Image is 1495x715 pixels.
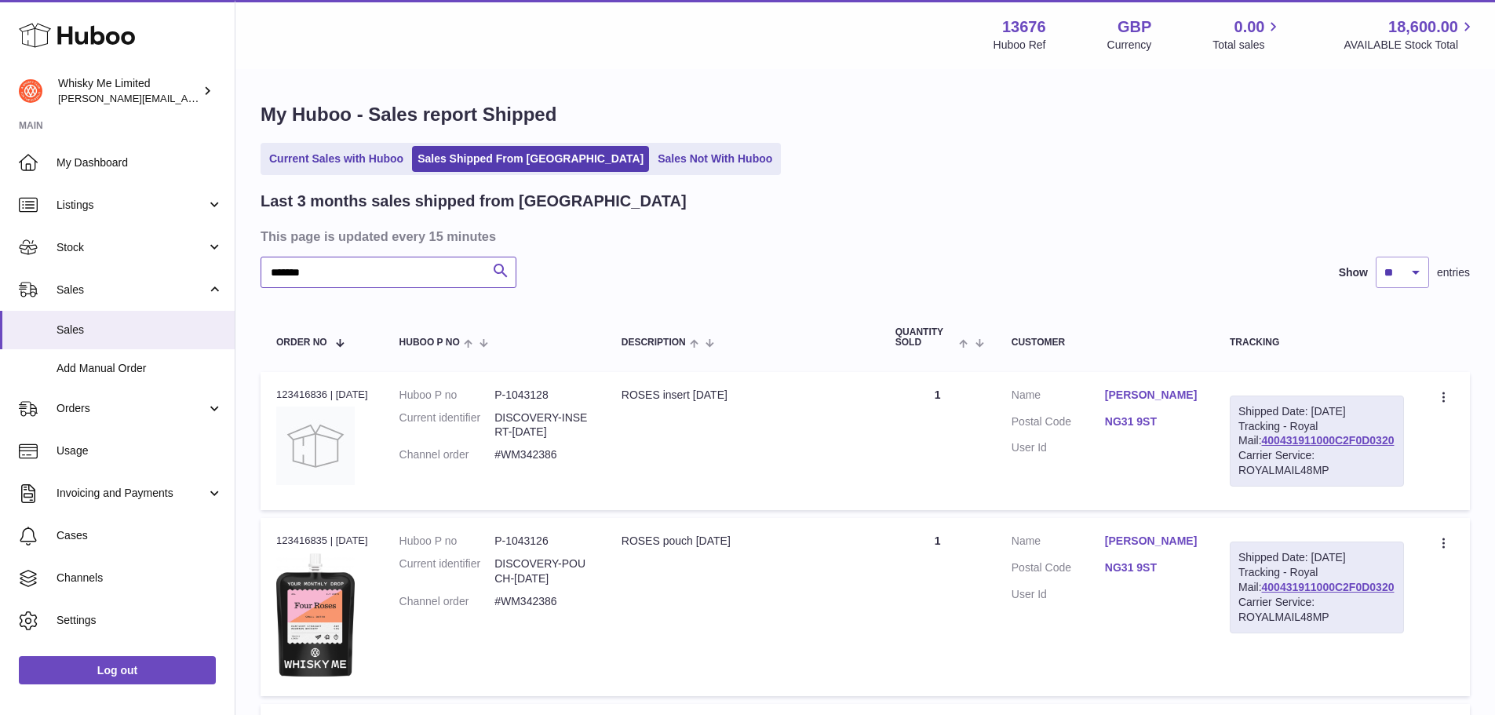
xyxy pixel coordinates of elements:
[1012,337,1198,348] div: Customer
[1238,404,1395,419] div: Shipped Date: [DATE]
[1105,560,1198,575] a: NG31 9ST
[1230,337,1404,348] div: Tracking
[261,191,687,212] h2: Last 3 months sales shipped from [GEOGRAPHIC_DATA]
[399,410,495,440] dt: Current identifier
[19,79,42,103] img: frances@whiskyshop.com
[57,283,206,297] span: Sales
[1262,434,1395,447] a: 400431911000C2F0D0320
[412,146,649,172] a: Sales Shipped From [GEOGRAPHIC_DATA]
[1437,265,1470,280] span: entries
[57,198,206,213] span: Listings
[880,372,996,510] td: 1
[880,518,996,696] td: 1
[399,447,495,462] dt: Channel order
[1230,542,1404,633] div: Tracking - Royal Mail:
[276,337,327,348] span: Order No
[399,337,460,348] span: Huboo P no
[1012,534,1105,553] dt: Name
[1012,440,1105,455] dt: User Id
[276,388,368,402] div: 123416836 | [DATE]
[1105,534,1198,549] a: [PERSON_NAME]
[494,556,590,586] dd: DISCOVERY-POUCH-[DATE]
[276,553,355,677] img: 136761748515154.jpg
[57,528,223,543] span: Cases
[276,534,368,548] div: 123416835 | [DATE]
[1344,38,1476,53] span: AVAILABLE Stock Total
[57,155,223,170] span: My Dashboard
[895,327,956,348] span: Quantity Sold
[652,146,778,172] a: Sales Not With Huboo
[399,534,495,549] dt: Huboo P no
[1012,560,1105,579] dt: Postal Code
[57,486,206,501] span: Invoicing and Payments
[1212,38,1282,53] span: Total sales
[1107,38,1152,53] div: Currency
[1012,388,1105,407] dt: Name
[1234,16,1265,38] span: 0.00
[264,146,409,172] a: Current Sales with Huboo
[57,613,223,628] span: Settings
[622,337,686,348] span: Description
[1230,396,1404,487] div: Tracking - Royal Mail:
[494,594,590,609] dd: #WM342386
[1012,587,1105,602] dt: User Id
[494,534,590,549] dd: P-1043126
[1212,16,1282,53] a: 0.00 Total sales
[494,388,590,403] dd: P-1043128
[494,447,590,462] dd: #WM342386
[1339,265,1368,280] label: Show
[994,38,1046,53] div: Huboo Ref
[58,92,315,104] span: [PERSON_NAME][EMAIL_ADDRESS][DOMAIN_NAME]
[19,656,216,684] a: Log out
[1012,414,1105,433] dt: Postal Code
[1118,16,1151,38] strong: GBP
[1238,550,1395,565] div: Shipped Date: [DATE]
[1388,16,1458,38] span: 18,600.00
[57,240,206,255] span: Stock
[399,388,495,403] dt: Huboo P no
[622,534,864,549] div: ROSES pouch [DATE]
[57,361,223,376] span: Add Manual Order
[276,407,355,485] img: no-photo.jpg
[57,401,206,416] span: Orders
[1238,448,1395,478] div: Carrier Service: ROYALMAIL48MP
[1002,16,1046,38] strong: 13676
[1105,388,1198,403] a: [PERSON_NAME]
[399,594,495,609] dt: Channel order
[1105,414,1198,429] a: NG31 9ST
[622,388,864,403] div: ROSES insert [DATE]
[1262,581,1395,593] a: 400431911000C2F0D0320
[494,410,590,440] dd: DISCOVERY-INSERT-[DATE]
[399,556,495,586] dt: Current identifier
[261,228,1466,245] h3: This page is updated every 15 minutes
[57,443,223,458] span: Usage
[58,76,199,106] div: Whisky Me Limited
[57,323,223,337] span: Sales
[1238,595,1395,625] div: Carrier Service: ROYALMAIL48MP
[1344,16,1476,53] a: 18,600.00 AVAILABLE Stock Total
[57,571,223,585] span: Channels
[261,102,1470,127] h1: My Huboo - Sales report Shipped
